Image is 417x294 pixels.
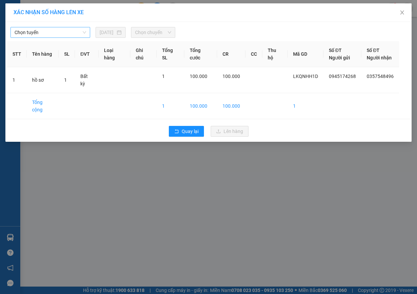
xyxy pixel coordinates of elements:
[99,41,130,67] th: Loại hàng
[367,48,380,53] span: Số ĐT
[184,41,217,67] th: Tổng cước
[4,48,54,59] h2: LKQNHH1D
[190,74,207,79] span: 100.000
[135,27,171,37] span: Chọn chuyến
[75,67,99,93] td: Bất kỳ
[7,67,27,93] td: 1
[288,41,323,67] th: Mã GD
[162,74,165,79] span: 1
[262,41,288,67] th: Thu hộ
[169,126,204,137] button: rollbackQuay lại
[174,129,179,134] span: rollback
[329,48,342,53] span: Số ĐT
[14,9,84,16] span: XÁC NHẬN SỐ HÀNG LÊN XE
[27,67,59,93] td: hồ sơ
[329,74,356,79] span: 0945174268
[217,41,245,67] th: CR
[130,41,157,67] th: Ghi chú
[59,41,75,67] th: SL
[182,128,199,135] span: Quay lại
[367,74,394,79] span: 0357548496
[75,41,99,67] th: ĐVT
[15,27,86,37] span: Chọn tuyến
[64,77,67,83] span: 1
[35,48,163,91] h2: VP Nhận: VP Nước Ngầm
[211,126,249,137] button: uploadLên hàng
[157,41,184,67] th: Tổng SL
[7,41,27,67] th: STT
[329,55,350,60] span: Người gửi
[393,3,412,22] button: Close
[4,10,24,44] img: logo.jpg
[217,93,245,119] td: 100.000
[245,41,262,67] th: CC
[367,55,392,60] span: Người nhận
[184,93,217,119] td: 100.000
[89,5,163,17] b: [DOMAIN_NAME]
[288,93,323,119] td: 1
[223,74,240,79] span: 100.000
[27,5,61,46] b: Nhà xe Thiên Trung
[27,41,59,67] th: Tên hàng
[100,29,115,36] input: 13/08/2025
[399,10,405,15] span: close
[293,74,318,79] span: LKQNHH1D
[27,93,59,119] td: Tổng cộng
[157,93,184,119] td: 1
